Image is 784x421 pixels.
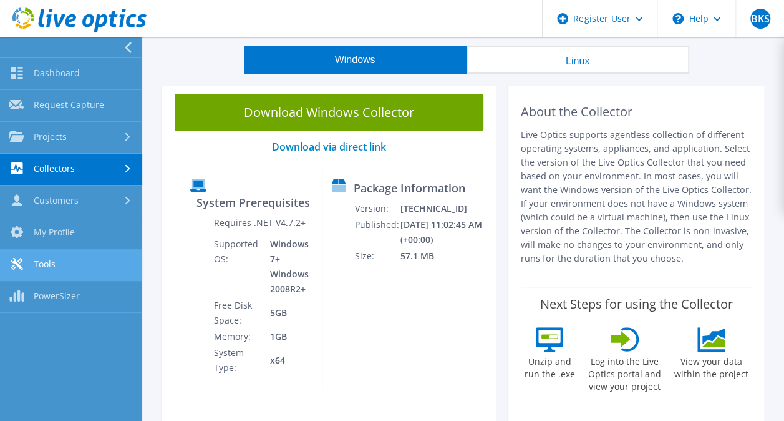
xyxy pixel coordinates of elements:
[672,13,684,24] svg: \n
[213,329,261,345] td: Memory:
[272,140,386,154] a: Download via direct link
[521,104,752,119] h2: About the Collector
[400,248,490,264] td: 57.1 MB
[244,46,467,74] button: Windows
[354,201,400,217] td: Version:
[354,248,400,264] td: Size:
[521,352,578,380] label: Unzip and run the .exe
[400,201,490,217] td: [TECHNICAL_ID]
[521,128,752,265] p: Live Optics supports agentless collection of different operating systems, appliances, and applica...
[261,297,312,329] td: 5GB
[584,352,665,393] label: Log into the Live Optics portal and view your project
[354,182,465,194] label: Package Information
[261,329,312,345] td: 1GB
[671,352,752,380] label: View your data within the project
[400,217,490,248] td: [DATE] 11:02:45 AM (+00:00)
[213,297,261,329] td: Free Disk Space:
[213,345,261,376] td: System Type:
[467,46,689,74] button: Linux
[261,345,312,376] td: x64
[196,196,310,209] label: System Prerequisites
[354,217,400,248] td: Published:
[213,236,261,297] td: Supported OS:
[261,236,312,297] td: Windows 7+ Windows 2008R2+
[214,217,306,229] label: Requires .NET V4.7.2+
[540,297,733,312] label: Next Steps for using the Collector
[175,94,483,131] a: Download Windows Collector
[750,9,770,29] span: BKS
